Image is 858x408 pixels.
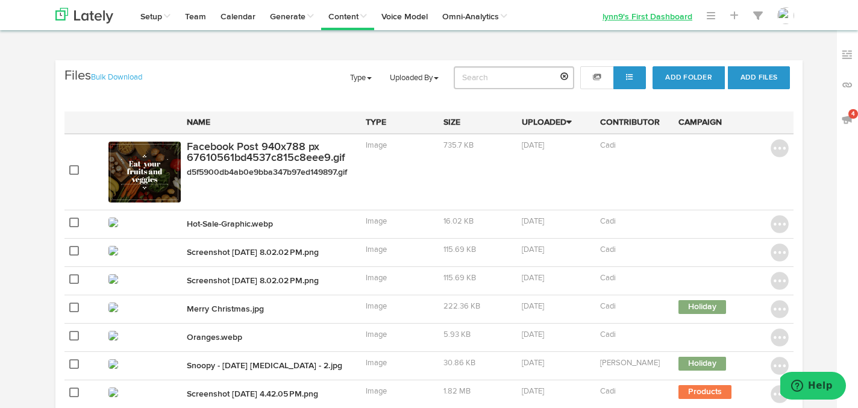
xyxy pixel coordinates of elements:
[443,218,474,225] span: 16.02 KB
[108,218,118,227] img: ZJo92HYLSEG85g8lcMsQ
[366,331,387,339] span: Image
[771,215,789,233] img: icon_menu_button.svg
[366,359,387,367] span: Image
[522,359,544,367] span: [DATE]
[848,109,858,119] span: 4
[108,246,118,256] img: 7Uz6LyZTO6tcbog88Jxw
[366,246,387,254] span: Image
[771,385,789,403] img: icon_menu_button.svg
[366,218,387,225] span: Image
[841,79,853,91] img: links_off.svg
[443,118,460,127] a: Size
[522,274,544,282] span: [DATE]
[522,118,572,127] a: Uploaded
[771,243,789,262] img: icon_menu_button.svg
[841,113,853,125] img: announcements_off.svg
[600,274,616,282] span: Cadi
[443,142,474,149] span: 735.7 KB
[187,118,210,127] a: Name
[341,66,381,90] a: Type
[771,328,789,347] img: icon_menu_button.svg
[187,362,342,370] a: Snoopy - [DATE] [MEDICAL_DATA] - 2.jpg
[522,142,544,149] span: [DATE]
[600,303,616,310] span: Cadi
[771,357,789,375] img: icon_menu_button.svg
[381,66,448,90] a: Uploaded By
[600,359,660,367] span: [PERSON_NAME]
[600,142,616,149] span: Cadi
[366,303,387,310] span: Image
[366,118,386,127] a: Type
[187,142,345,163] strong: Facebook Post 940x788 px 67610561bd4537c815c8eee9.gif
[366,142,387,149] span: Image
[108,388,118,397] img: RgDv3amTTi68cwPiGNkg
[443,246,476,254] span: 115.69 KB
[443,359,475,367] span: 30.86 KB
[771,272,789,290] img: icon_menu_button.svg
[522,331,544,339] span: [DATE]
[443,303,480,310] span: 222.36 KB
[187,333,242,342] a: Oranges.webp
[443,331,471,339] span: 5.93 KB
[187,390,318,398] a: Screenshot [DATE] 4.42.05 PM.png
[443,388,471,395] span: 1.82 MB
[443,274,476,282] span: 115.69 KB
[522,303,544,310] span: [DATE]
[91,74,142,81] a: Bulk Download
[187,277,319,285] a: Screenshot [DATE] 8.02.02 PM.png
[187,168,347,177] a: d5f5900db4ab0e9bba347b97ed149897.gif
[600,388,616,395] span: Cadi
[686,300,719,313] a: Holiday
[108,331,118,341] img: wx0FCn5RZi8mHkcPPQod
[366,274,387,282] span: Image
[686,385,724,398] a: Products
[771,139,789,157] img: icon_menu_button.svg
[108,274,118,284] img: 7Uz6LyZTO6tcbog88Jxw
[600,218,616,225] span: Cadi
[600,331,616,339] span: Cadi
[108,359,118,369] img: 7gd6yuQn9fyiZJNkeEgn
[64,66,149,86] h3: Files
[600,246,616,254] span: Cadi
[686,357,719,370] a: Holiday
[55,8,113,24] img: logo_lately_bg_light.svg
[653,66,724,89] button: Add Folder
[728,66,790,89] button: Add Files
[454,66,574,89] input: Search
[187,248,319,257] a: Screenshot [DATE] 8.02.02 PM.png
[777,7,794,24] img: OhcUycdS6u5e6MDkMfFl
[187,305,264,313] a: Merry Christmas.jpg
[522,388,544,395] span: [DATE]
[678,118,722,127] a: Campaign
[600,118,660,127] a: Contributor
[108,303,118,312] img: M1y2FI4FRS6hpAUqXFTJ
[108,142,181,202] img: d5f5900db4ab0e9bba347b97ed149897.gif
[522,218,544,225] span: [DATE]
[366,388,387,395] span: Image
[522,246,544,254] span: [DATE]
[771,300,789,318] img: icon_menu_button.svg
[187,220,273,228] a: Hot-Sale-Graphic.webp
[780,372,846,402] iframe: Opens a widget where you can find more information
[841,49,853,61] img: keywords_off.svg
